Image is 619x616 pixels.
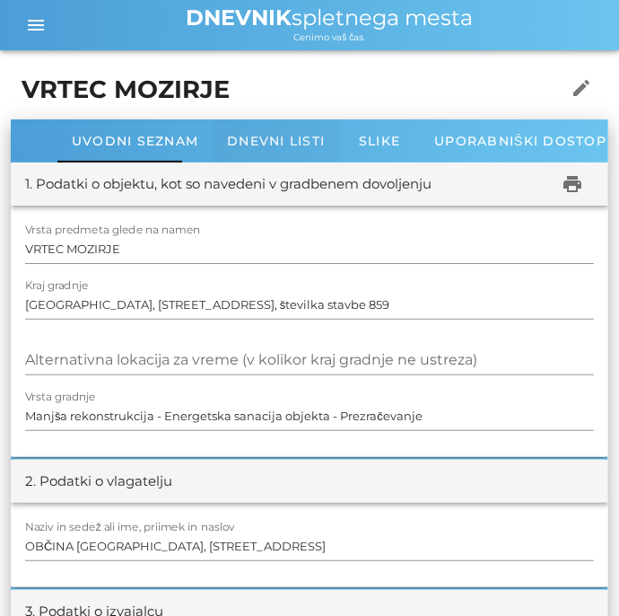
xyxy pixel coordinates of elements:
iframe: Pripomoček za klepet [361,422,619,616]
font: Cenimo vaš čas. [293,31,365,43]
i: edit [571,77,592,99]
font: Dnevni listi [227,133,325,149]
font: Uvodni seznam [72,133,198,149]
font: Vrsta predmeta glede na namen [25,224,201,236]
i: print [562,173,583,195]
font: Kraj gradnje [25,279,89,292]
font: Uporabniški dostop [434,133,606,149]
font: Slike [359,133,400,149]
font: VRTEC MOZIRJE [22,75,230,104]
font: Naziv in sedež ali ime, priimek in naslov [25,521,235,533]
font: 2. Podatki o vlagatelju [25,472,172,489]
i: menu [25,14,47,36]
font: spletnega mesta [292,4,473,31]
font: Vrsta gradnje [25,391,96,403]
font: 1. Podatki o objektu, kot so navedeni v gradbenem dovoljenju [25,175,432,192]
font: DNEVNIK [186,4,292,31]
